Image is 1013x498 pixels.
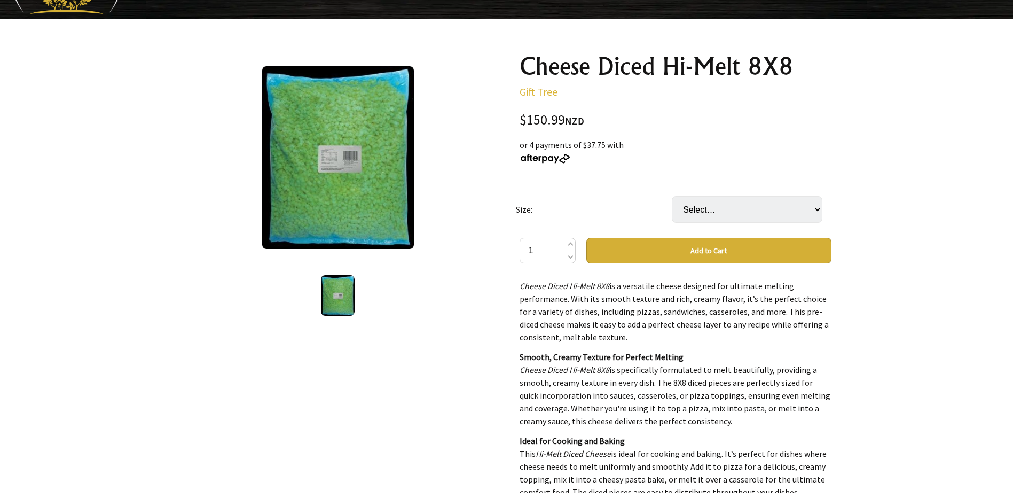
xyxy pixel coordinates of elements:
p: is specifically formulated to melt beautifully, providing a smooth, creamy texture in every dish.... [520,351,831,427]
span: NZD [565,115,584,127]
div: $150.99 [520,113,831,128]
h1: Cheese Diced Hi-Melt 8X8 [520,53,831,79]
img: Cheese Diced Hi-Melt 8X8 [262,66,414,249]
button: Add to Cart [586,238,831,263]
td: Size: [516,181,672,238]
p: is a versatile cheese designed for ultimate melting performance. With its smooth texture and rich... [520,279,831,344]
img: Cheese Diced Hi-Melt 8X8 [321,275,355,316]
div: or 4 payments of $37.75 with [520,138,831,164]
strong: Ideal for Cooking and Baking [520,435,625,446]
a: Gift Tree [520,85,557,98]
em: Cheese Diced Hi-Melt 8X8 [520,364,609,375]
em: Cheese Diced Hi-Melt 8X8 [520,281,609,291]
img: Afterpay [520,154,571,164]
strong: Smooth, Creamy Texture for Perfect Melting [520,352,684,362]
em: Hi-Melt Diced Cheese [536,448,611,459]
